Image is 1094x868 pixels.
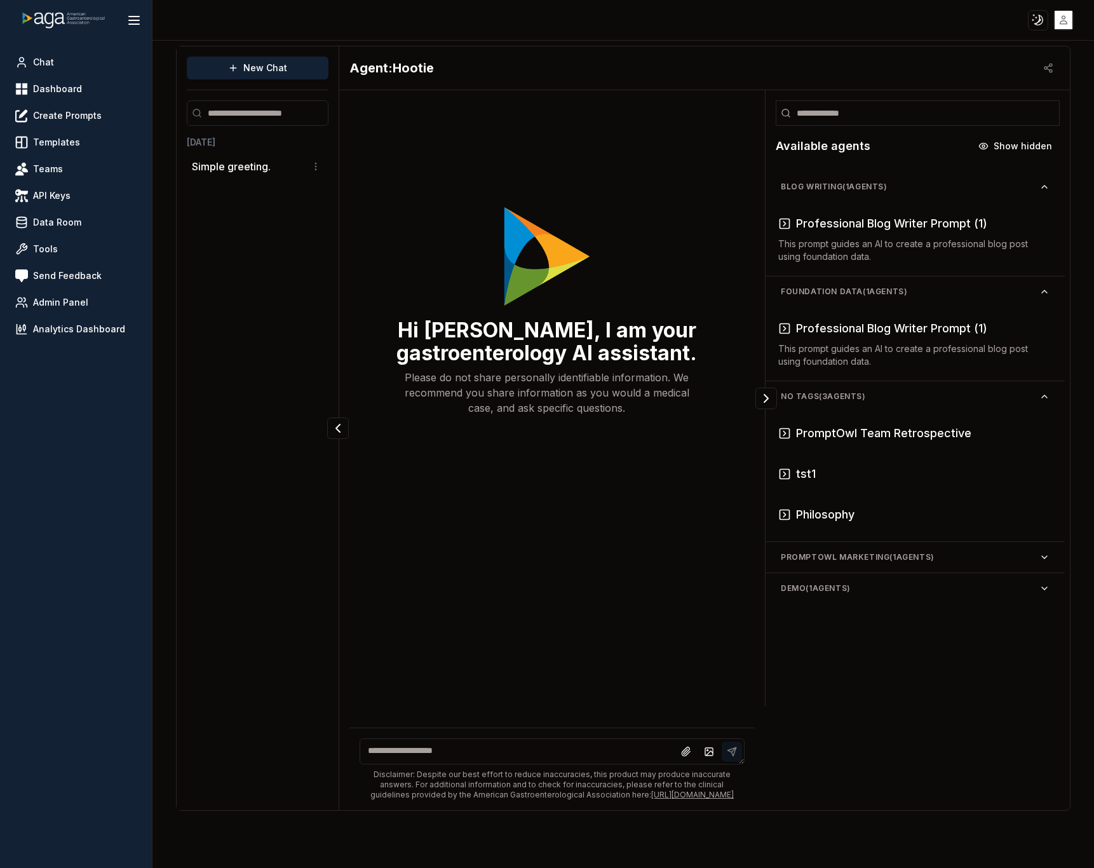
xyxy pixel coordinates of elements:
span: API Keys [33,189,71,202]
a: Templates [10,131,142,154]
h3: Professional Blog Writer Prompt (1) [796,215,987,233]
button: foundation data(1agents) [771,281,1060,302]
span: Templates [33,136,80,149]
a: Send Feedback [10,264,142,287]
a: Chat [10,51,142,74]
button: New Chat [187,57,328,79]
a: Tools [10,238,142,261]
span: blog writing ( 1 agents) [781,182,1039,192]
span: Tools [33,243,58,255]
button: Demo(1agents) [771,578,1060,599]
span: Send Feedback [33,269,102,282]
span: Create Prompts [33,109,102,122]
p: This prompt guides an AI to create a professional blog post using foundation data. [778,238,1052,263]
button: Collapse panel [755,388,777,409]
span: Analytics Dashboard [33,323,125,336]
span: No Tags ( 3 agents) [781,391,1039,402]
button: Show hidden [971,136,1060,156]
h3: Hi [PERSON_NAME], I am your gastroenterology AI assistant. [349,319,745,365]
span: Dashboard [33,83,82,95]
h3: Professional Blog Writer Prompt (1) [796,320,987,337]
button: PromptOwl Marketing(1agents) [771,547,1060,567]
h2: Available agents [776,137,870,155]
p: Please do not share personally identifiable information. We recommend you share information as yo... [405,370,689,416]
span: Teams [33,163,63,175]
span: Show hidden [994,140,1052,153]
h3: Philosophy [796,506,854,524]
a: Create Prompts [10,104,142,127]
span: Demo ( 1 agents) [781,583,1039,593]
a: Admin Panel [10,291,142,314]
img: placeholder-user.jpg [1055,11,1073,29]
img: feedback [15,269,28,282]
h2: Hootie [349,59,434,77]
a: Teams [10,158,142,180]
button: blog writing(1agents) [771,177,1060,197]
img: Welcome Owl [499,204,595,309]
a: [URL][DOMAIN_NAME] [651,790,734,799]
p: Simple greeting. [192,159,271,174]
a: API Keys [10,184,142,207]
span: Data Room [33,216,81,229]
span: Chat [33,56,54,69]
a: Analytics Dashboard [10,318,142,341]
h3: PromptOwl Team Retrospective [796,424,971,442]
button: Collapse panel [327,417,349,439]
div: Disclaimer: Despite our best effort to reduce inaccuracies, this product may produce inaccurate a... [360,770,745,800]
a: Data Room [10,211,142,234]
button: Conversation options [308,159,323,174]
span: foundation data ( 1 agents) [781,287,1039,297]
h3: tst1 [796,465,816,483]
h3: [DATE] [187,136,328,149]
span: PromptOwl Marketing ( 1 agents) [781,552,1039,562]
a: Dashboard [10,78,142,100]
button: No Tags(3agents) [771,386,1060,407]
p: This prompt guides an AI to create a professional blog post using foundation data. [778,342,1052,368]
span: Admin Panel [33,296,88,309]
